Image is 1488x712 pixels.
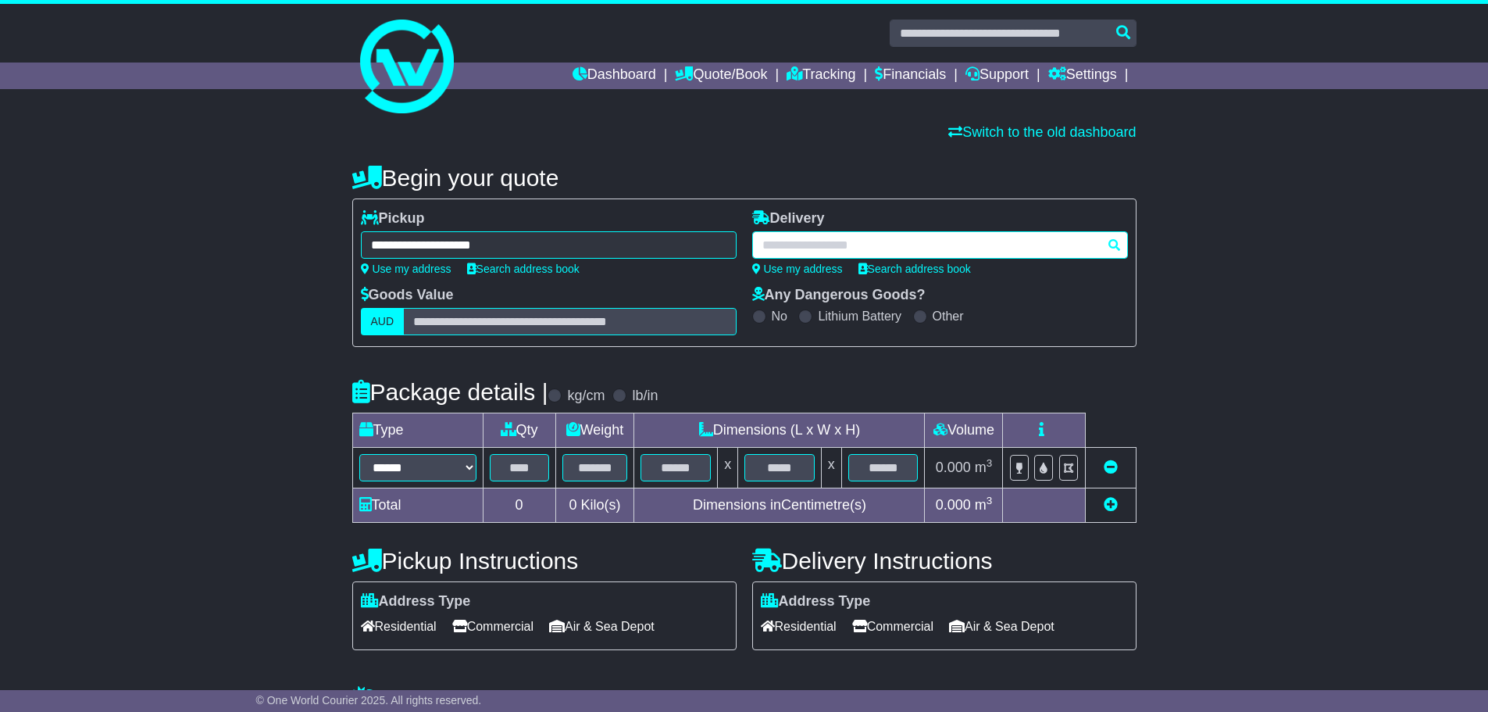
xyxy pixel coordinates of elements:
h4: Pickup Instructions [352,548,737,574]
a: Tracking [787,63,855,89]
label: Pickup [361,210,425,227]
label: AUD [361,308,405,335]
label: Delivery [752,210,825,227]
a: Search address book [467,263,580,275]
a: Settings [1048,63,1117,89]
a: Quote/Book [675,63,767,89]
a: Switch to the old dashboard [948,124,1136,140]
a: Remove this item [1104,460,1118,475]
td: x [718,448,738,488]
span: Residential [761,614,837,639]
td: Dimensions (L x W x H) [634,413,925,448]
label: Address Type [361,593,471,610]
td: Weight [555,413,634,448]
h4: Package details | [352,379,548,405]
td: Dimensions in Centimetre(s) [634,488,925,523]
span: Commercial [852,614,933,639]
span: 0 [569,497,576,513]
a: Add new item [1104,497,1118,513]
label: Other [933,309,964,324]
label: kg/cm [567,388,605,405]
span: 0.000 [936,460,971,475]
td: Total [352,488,483,523]
span: Commercial [452,614,533,639]
td: 0 [483,488,555,523]
typeahead: Please provide city [752,231,1128,259]
label: lb/in [632,388,658,405]
td: Type [352,413,483,448]
span: m [975,460,993,475]
span: Air & Sea Depot [949,614,1054,639]
td: x [821,448,841,488]
span: 0.000 [936,497,971,513]
td: Qty [483,413,555,448]
label: Lithium Battery [818,309,901,324]
a: Support [965,63,1029,89]
span: Air & Sea Depot [549,614,655,639]
h4: Delivery Instructions [752,548,1137,574]
td: Kilo(s) [555,488,634,523]
label: Address Type [761,593,871,610]
span: Residential [361,614,437,639]
a: Use my address [361,263,451,275]
a: Search address book [858,263,971,275]
label: Any Dangerous Goods? [752,287,926,304]
a: Use my address [752,263,843,275]
sup: 3 [987,457,993,469]
label: Goods Value [361,287,454,304]
td: Volume [925,413,1003,448]
a: Financials [875,63,946,89]
label: No [772,309,787,324]
h4: Begin your quote [352,165,1137,191]
span: © One World Courier 2025. All rights reserved. [256,694,482,707]
a: Dashboard [573,63,656,89]
sup: 3 [987,495,993,506]
h4: Warranty & Insurance [352,685,1137,711]
span: m [975,497,993,513]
